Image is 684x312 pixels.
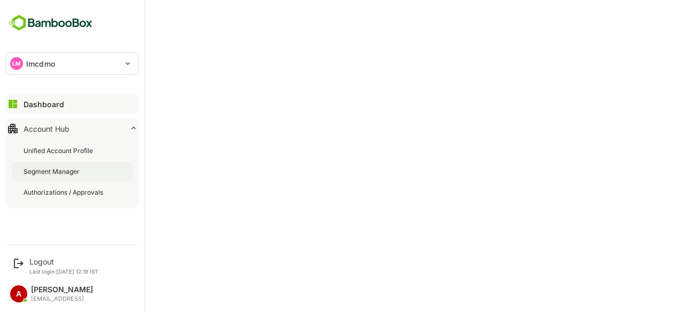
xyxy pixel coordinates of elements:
button: Account Hub [5,118,139,139]
font: 12:18 [76,268,88,275]
font: [DATE] [56,268,74,275]
font: LM [12,60,20,67]
font: Last login: [29,268,56,275]
font: IST [90,268,98,275]
button: Dashboard [5,93,139,115]
font: [EMAIL_ADDRESS] [31,295,84,302]
font: [PERSON_NAME] [31,285,93,294]
font: lmcdmo [26,59,55,68]
img: BambooboxFullLogoMark.5f36c76dfaba33ec1ec1367b70bb1252.svg [5,13,96,33]
font: Segment Manager [24,167,80,175]
div: LMlmcdmo [6,53,138,74]
div: Logout [29,257,98,266]
font: Authorizations / Approvals [24,188,103,196]
font: A [16,289,21,298]
font: Dashboard [24,100,64,109]
font: Logout [29,257,54,266]
font: Unified Account Profile [24,147,93,155]
font: Account Hub [24,124,69,133]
